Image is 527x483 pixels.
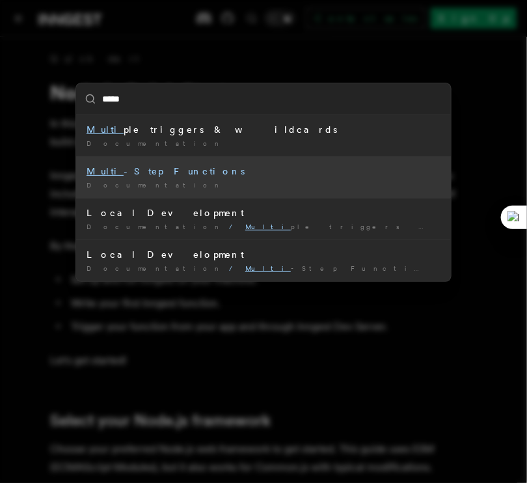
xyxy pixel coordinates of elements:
[229,264,240,272] span: /
[87,248,440,261] div: Local Development
[87,165,440,178] div: -Step Functions
[87,223,224,230] span: Documentation
[87,123,440,136] div: ple triggers & wildcards
[87,139,224,147] span: Documentation
[87,124,124,135] mark: Multi
[87,166,124,176] mark: Multi
[229,223,240,230] span: /
[245,223,291,230] mark: Multi
[87,181,224,189] span: Documentation
[87,264,224,272] span: Documentation
[245,264,446,272] span: -Step Functions
[87,206,440,219] div: Local Development
[245,264,291,272] mark: Multi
